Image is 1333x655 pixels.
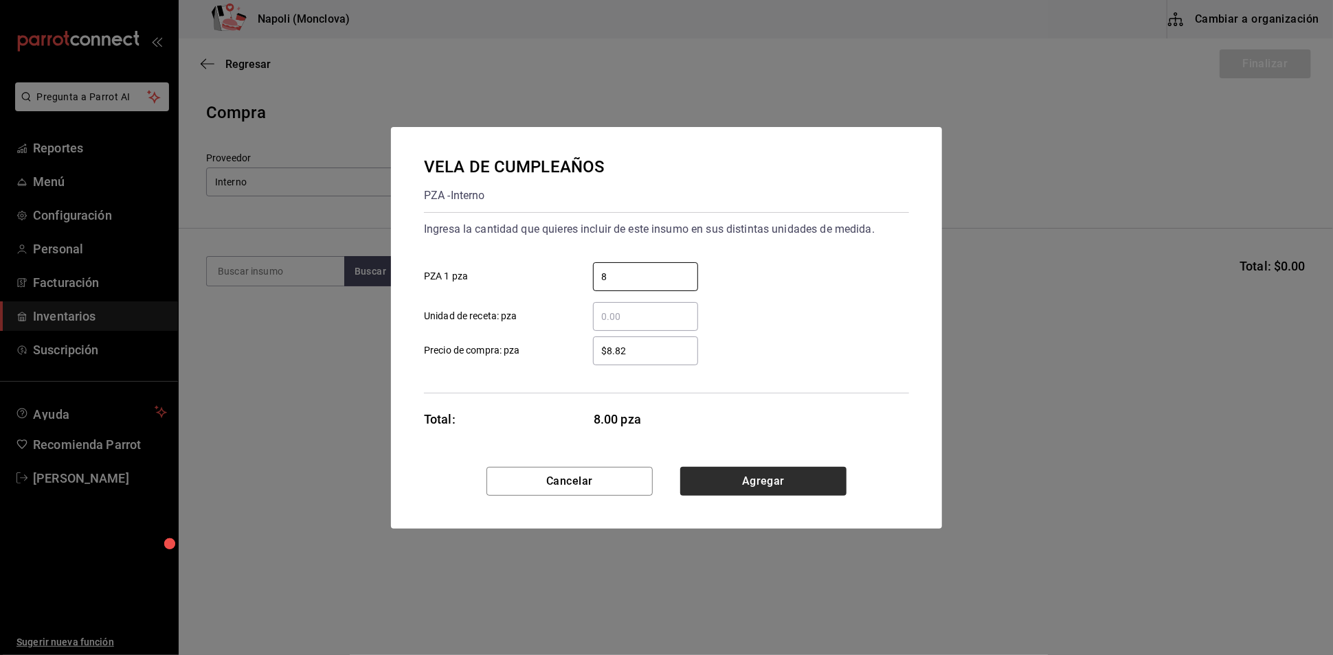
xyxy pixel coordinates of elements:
[593,308,698,325] input: Unidad de receta: pza
[424,218,909,240] div: Ingresa la cantidad que quieres incluir de este insumo en sus distintas unidades de medida.
[424,343,520,358] span: Precio de compra: pza
[593,268,698,285] input: PZA 1 pza
[424,154,604,179] div: VELA DE CUMPLEAÑOS
[424,410,456,428] div: Total:
[424,309,517,323] span: Unidad de receta: pza
[486,467,653,496] button: Cancelar
[594,410,699,428] span: 8.00 pza
[424,185,604,207] div: PZA - Interno
[424,269,468,284] span: PZA 1 pza
[593,343,698,359] input: Precio de compra: pza
[680,467,847,496] button: Agregar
